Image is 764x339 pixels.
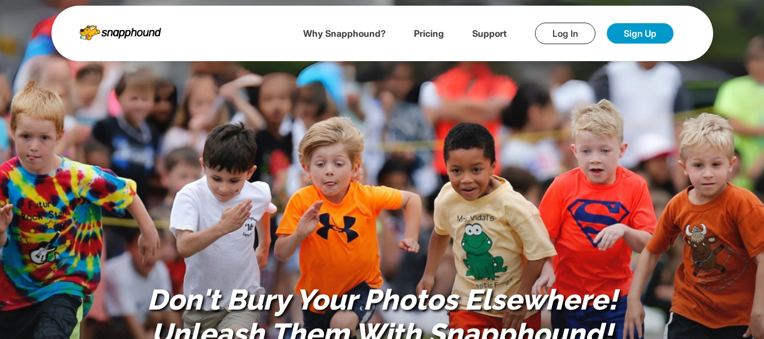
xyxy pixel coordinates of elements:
[303,28,386,39] a: Why Snapphound?
[472,28,507,39] a: Support
[607,23,674,44] a: Sign Up
[80,21,161,40] img: Snapphound Logo
[414,28,444,39] a: Pricing
[535,23,595,44] a: Log In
